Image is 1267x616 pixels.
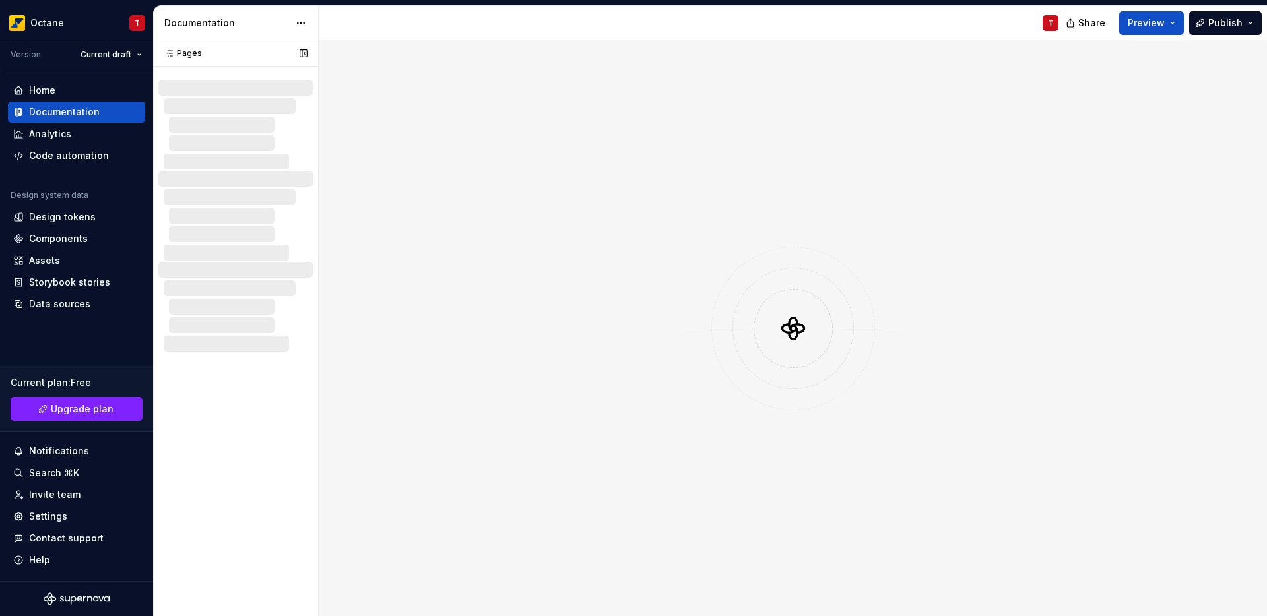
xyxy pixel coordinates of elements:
[1048,18,1053,28] div: T
[29,210,96,224] div: Design tokens
[51,402,114,416] span: Upgrade plan
[8,206,145,228] a: Design tokens
[8,272,145,293] a: Storybook stories
[29,232,88,245] div: Components
[29,254,60,267] div: Assets
[29,488,81,501] div: Invite team
[11,376,143,389] div: Current plan : Free
[11,49,41,60] div: Version
[8,441,145,462] button: Notifications
[1128,16,1165,30] span: Preview
[8,102,145,123] a: Documentation
[8,228,145,249] a: Components
[29,553,50,567] div: Help
[29,84,55,97] div: Home
[29,445,89,458] div: Notifications
[29,149,109,162] div: Code automation
[9,15,25,31] img: e8093afa-4b23-4413-bf51-00cde92dbd3f.png
[29,510,67,523] div: Settings
[158,48,202,59] div: Pages
[8,462,145,483] button: Search ⌘K
[11,190,88,200] div: Design system data
[75,46,148,64] button: Current draft
[8,506,145,527] a: Settings
[8,549,145,570] button: Help
[11,397,143,421] a: Upgrade plan
[8,484,145,505] a: Invite team
[8,250,145,271] a: Assets
[29,466,79,479] div: Search ⌘K
[8,145,145,166] a: Code automation
[44,592,110,605] svg: Supernova Logo
[1059,11,1114,35] button: Share
[29,297,90,311] div: Data sources
[8,123,145,144] a: Analytics
[1119,11,1184,35] button: Preview
[1189,11,1262,35] button: Publish
[81,49,131,60] span: Current draft
[29,276,110,289] div: Storybook stories
[29,532,104,545] div: Contact support
[1078,16,1105,30] span: Share
[29,127,71,140] div: Analytics
[1208,16,1243,30] span: Publish
[135,18,140,28] div: T
[30,16,64,30] div: Octane
[8,293,145,315] a: Data sources
[3,9,150,37] button: OctaneT
[164,16,289,30] div: Documentation
[29,106,100,119] div: Documentation
[8,528,145,549] button: Contact support
[8,80,145,101] a: Home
